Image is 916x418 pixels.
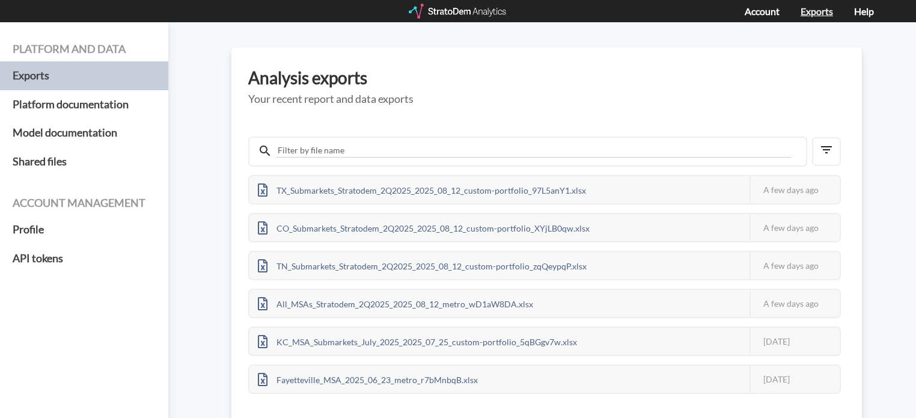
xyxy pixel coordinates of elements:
h4: Account management [13,197,156,209]
input: Filter by file name [276,144,791,158]
a: Shared files [13,147,156,176]
a: Model documentation [13,118,156,147]
a: CO_Submarkets_Stratodem_2Q2025_2025_08_12_custom-portfolio_XYjLB0qw.xlsx [249,221,598,232]
a: API tokens [13,244,156,273]
a: Exports [801,5,833,17]
a: All_MSAs_Stratodem_2Q2025_2025_08_12_metro_wD1aW8DA.xlsx [249,297,542,307]
a: Fayetteville_MSA_2025_06_23_metro_r7bMnbqB.xlsx [249,373,486,383]
div: All_MSAs_Stratodem_2Q2025_2025_08_12_metro_wD1aW8DA.xlsx [249,290,542,317]
h5: Your recent report and data exports [248,93,845,105]
div: A few days ago [750,252,840,279]
h3: Analysis exports [248,69,845,87]
div: [DATE] [750,328,840,355]
a: Profile [13,215,156,244]
a: Account [745,5,780,17]
div: A few days ago [750,176,840,203]
a: KC_MSA_Submarkets_July_2025_2025_07_25_custom-portfolio_5qBGgv7w.xlsx [249,335,585,345]
a: Exports [13,61,156,90]
div: TN_Submarkets_Stratodem_2Q2025_2025_08_12_custom-portfolio_zqQeypqP.xlsx [249,252,595,279]
div: [DATE] [750,366,840,393]
div: CO_Submarkets_Stratodem_2Q2025_2025_08_12_custom-portfolio_XYjLB0qw.xlsx [249,214,598,241]
a: Help [854,5,874,17]
a: TX_Submarkets_Stratodem_2Q2025_2025_08_12_custom-portfolio_97L5anY1.xlsx [249,183,594,194]
h4: Platform and data [13,43,156,55]
div: KC_MSA_Submarkets_July_2025_2025_07_25_custom-portfolio_5qBGgv7w.xlsx [249,328,585,355]
div: A few days ago [750,214,840,241]
div: TX_Submarkets_Stratodem_2Q2025_2025_08_12_custom-portfolio_97L5anY1.xlsx [249,176,594,203]
a: Platform documentation [13,90,156,119]
div: A few days ago [750,290,840,317]
div: Fayetteville_MSA_2025_06_23_metro_r7bMnbqB.xlsx [249,366,486,393]
a: TN_Submarkets_Stratodem_2Q2025_2025_08_12_custom-portfolio_zqQeypqP.xlsx [249,259,595,269]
